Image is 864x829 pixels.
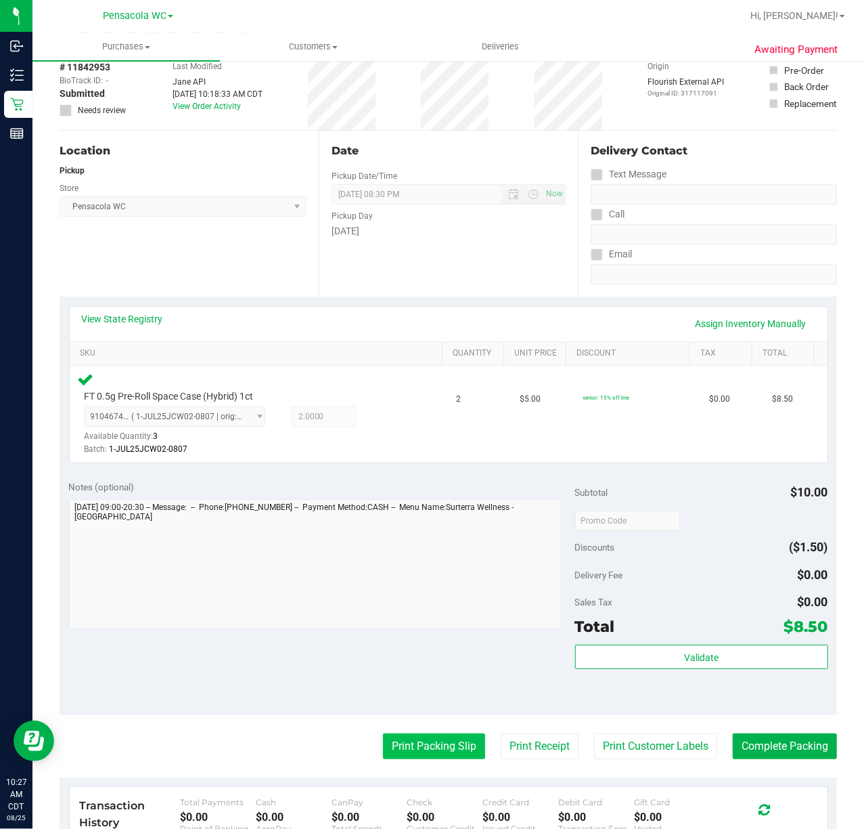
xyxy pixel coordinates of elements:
div: Location [60,143,306,159]
span: $0.00 [798,595,828,609]
div: $0.00 [332,811,407,824]
a: Discount [576,348,685,359]
span: 3 [154,431,158,441]
input: Format: (999) 999-9999 [591,224,837,245]
div: $0.00 [558,811,634,824]
span: Subtotal [575,487,608,498]
strong: Pickup [60,166,85,175]
label: Call [591,205,624,224]
input: Format: (999) 999-9999 [591,184,837,205]
div: $0.00 [256,811,332,824]
div: Replacement [784,97,836,110]
a: Quantity [453,348,499,359]
span: Validate [684,652,719,663]
div: CanPay [332,797,407,807]
span: Purchases [32,41,220,53]
label: Origin [647,60,669,72]
a: Total [763,348,809,359]
label: Email [591,245,632,264]
span: Needs review [78,104,126,116]
span: Deliveries [463,41,537,53]
inline-svg: Inbound [10,39,24,53]
p: Original ID: 317117091 [647,88,724,98]
button: Print Customer Labels [594,734,717,759]
span: Sales Tax [575,597,613,608]
a: Assign Inventory Manually [687,312,815,335]
label: Store [60,182,78,194]
span: Discounts [575,535,615,559]
p: 10:27 AM CDT [6,776,26,813]
input: Promo Code [575,511,680,531]
inline-svg: Retail [10,98,24,111]
span: 2 [457,393,461,406]
label: Text Message [591,165,666,184]
span: Hi, [PERSON_NAME]! [750,10,838,21]
a: View Order Activity [173,102,241,111]
div: Gift Card [634,797,710,807]
span: senior: 15% off line [583,394,629,401]
span: $0.00 [709,393,730,406]
a: Purchases [32,33,220,61]
a: Unit Price [515,348,561,359]
div: Credit Card [482,797,558,807]
div: Check [407,797,483,807]
div: $0.00 [180,811,256,824]
div: Jane API [173,76,263,88]
span: BioTrack ID: [60,75,103,87]
div: $0.00 [634,811,710,824]
div: $0.00 [407,811,483,824]
span: $8.50 [784,617,828,636]
div: [DATE] [332,224,566,238]
div: $0.00 [482,811,558,824]
div: Available Quantity: [85,427,275,453]
span: $10.00 [791,485,828,499]
a: Deliveries [407,33,594,61]
span: $0.00 [798,568,828,582]
div: Pre-Order [784,64,824,77]
button: Print Receipt [501,734,578,759]
span: FT 0.5g Pre-Roll Space Case (Hybrid) 1ct [85,390,254,403]
span: Pensacola WC [103,10,166,22]
span: Notes (optional) [69,482,135,492]
span: ($1.50) [790,540,828,554]
button: Validate [575,645,828,669]
div: Delivery Contact [591,143,837,159]
label: Last Modified [173,60,222,72]
div: [DATE] 10:18:33 AM CDT [173,88,263,100]
span: Delivery Fee [575,570,623,580]
span: Submitted [60,87,105,101]
div: Cash [256,797,332,807]
span: Batch: [85,444,108,454]
div: Flourish External API [647,76,724,98]
iframe: Resource center [14,721,54,761]
span: $5.00 [520,393,541,406]
p: 08/25 [6,813,26,823]
span: Customers [221,41,407,53]
inline-svg: Reports [10,127,24,140]
span: - [106,75,108,87]
span: $8.50 [772,393,793,406]
button: Print Packing Slip [383,734,485,759]
a: Customers [220,33,407,61]
a: SKU [80,348,436,359]
div: Debit Card [558,797,634,807]
div: Back Order [784,80,829,93]
span: Awaiting Payment [755,42,838,58]
span: # 11842953 [60,60,110,75]
button: Complete Packing [733,734,837,759]
span: Total [575,617,615,636]
div: Date [332,143,566,159]
label: Pickup Date/Time [332,170,397,182]
label: Pickup Day [332,210,373,222]
a: Tax [701,348,747,359]
span: 1-JUL25JCW02-0807 [110,444,188,454]
div: Total Payments [180,797,256,807]
inline-svg: Inventory [10,68,24,82]
a: View State Registry [82,312,163,326]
